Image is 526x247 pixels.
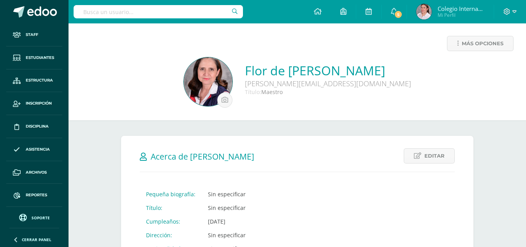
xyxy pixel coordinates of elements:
[404,148,455,163] a: Editar
[202,187,349,201] td: Sin especificar
[6,138,62,161] a: Asistencia
[26,100,52,107] span: Inscripción
[424,149,445,163] span: Editar
[416,4,432,20] img: 5bfc06c399020dbe0f888ed06c1a3da4.png
[26,55,54,61] span: Estudiantes
[140,201,202,215] td: Título:
[26,169,47,176] span: Archivos
[6,184,62,207] a: Reportes
[32,215,50,220] span: Soporte
[140,228,202,242] td: Dirección:
[151,151,254,162] span: Acerca de [PERSON_NAME]
[245,79,411,88] div: [PERSON_NAME][EMAIL_ADDRESS][DOMAIN_NAME]
[202,215,349,228] td: [DATE]
[74,5,243,18] input: Busca un usuario...
[6,115,62,138] a: Disciplina
[447,36,514,51] a: Más opciones
[26,123,49,130] span: Disciplina
[9,212,59,222] a: Soporte
[261,88,283,96] span: Maestro
[462,36,503,51] span: Más opciones
[26,146,50,153] span: Asistencia
[438,5,484,12] span: Colegio Internacional
[26,192,47,198] span: Reportes
[22,237,51,242] span: Cerrar panel
[6,161,62,184] a: Archivos
[26,77,53,84] span: Estructura
[6,46,62,69] a: Estudiantes
[202,201,349,215] td: Sin especificar
[140,187,202,201] td: Pequeña biografía:
[6,92,62,115] a: Inscripción
[6,23,62,46] a: Staff
[140,215,202,228] td: Cumpleaños:
[6,69,62,92] a: Estructura
[184,57,232,106] img: 34d4e6b444e6688d140d9bc288e4faef.png
[394,10,403,19] span: 5
[202,228,349,242] td: Sin especificar
[245,62,411,79] a: Flor de [PERSON_NAME]
[245,88,261,96] span: Título:
[26,32,38,38] span: Staff
[438,12,484,18] span: Mi Perfil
